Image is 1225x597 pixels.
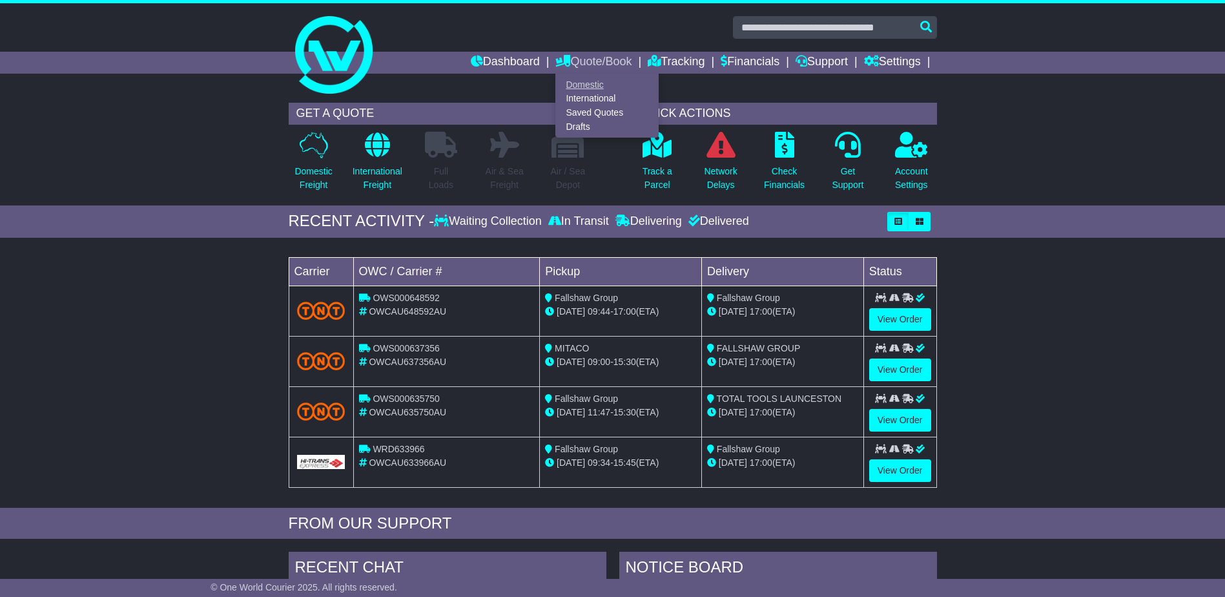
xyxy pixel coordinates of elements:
div: NOTICE BOARD [619,552,937,587]
span: WRD633966 [373,444,424,454]
div: Delivered [685,215,749,229]
span: 15:45 [613,457,636,468]
span: Fallshaw Group [717,444,780,454]
span: [DATE] [719,407,747,417]
p: Air / Sea Depot [551,165,586,192]
td: Status [863,257,936,286]
p: Network Delays [704,165,737,192]
td: Delivery [701,257,863,286]
span: [DATE] [719,306,747,317]
span: OWCAU637356AU [369,357,446,367]
td: OWC / Carrier # [353,257,540,286]
span: 15:30 [613,407,636,417]
div: RECENT ACTIVITY - [289,212,435,231]
span: [DATE] [557,407,585,417]
span: 11:47 [588,407,610,417]
div: Waiting Collection [434,215,544,229]
div: Delivering [612,215,685,229]
a: View Order [869,409,931,432]
span: 17:00 [750,357,772,367]
a: International [556,92,658,106]
a: Tracking [648,52,705,74]
img: TNT_Domestic.png [297,302,345,319]
span: 09:44 [588,306,610,317]
td: Carrier [289,257,353,286]
span: OWS000648592 [373,293,440,303]
a: View Order [869,308,931,331]
p: Domestic Freight [294,165,332,192]
p: Full Loads [425,165,457,192]
div: - (ETA) [545,456,696,470]
span: OWCAU648592AU [369,306,446,317]
span: Fallshaw Group [717,293,780,303]
span: 09:00 [588,357,610,367]
span: © One World Courier 2025. All rights reserved. [211,582,397,592]
a: Dashboard [471,52,540,74]
span: MITACO [555,343,589,353]
p: Track a Parcel [643,165,672,192]
div: - (ETA) [545,406,696,419]
a: Quote/Book [555,52,632,74]
div: In Transit [545,215,612,229]
span: Fallshaw Group [555,444,618,454]
div: (ETA) [707,355,858,369]
div: (ETA) [707,456,858,470]
div: - (ETA) [545,305,696,319]
a: Settings [864,52,921,74]
div: (ETA) [707,305,858,319]
span: [DATE] [557,306,585,317]
a: NetworkDelays [703,131,737,199]
a: AccountSettings [894,131,929,199]
a: Track aParcel [642,131,673,199]
a: View Order [869,359,931,381]
a: Saved Quotes [556,106,658,120]
span: [DATE] [719,357,747,367]
a: GetSupport [831,131,864,199]
td: Pickup [540,257,702,286]
span: OWS000637356 [373,343,440,353]
span: 17:00 [750,457,772,468]
span: 17:00 [613,306,636,317]
p: Air & Sea Freight [486,165,524,192]
img: TNT_Domestic.png [297,403,345,420]
span: OWCAU633966AU [369,457,446,468]
span: [DATE] [719,457,747,468]
div: (ETA) [707,406,858,419]
span: [DATE] [557,357,585,367]
a: DomesticFreight [294,131,333,199]
p: Account Settings [895,165,928,192]
div: RECENT CHAT [289,552,606,587]
span: OWS000635750 [373,393,440,404]
span: FALLSHAW GROUP [717,343,800,353]
a: View Order [869,459,931,482]
span: [DATE] [557,457,585,468]
span: TOTAL TOOLS LAUNCESTON [717,393,841,404]
div: FROM OUR SUPPORT [289,514,937,533]
p: Check Financials [764,165,805,192]
a: CheckFinancials [763,131,805,199]
img: GetCarrierServiceLogo [297,455,345,469]
span: 17:00 [750,407,772,417]
span: Fallshaw Group [555,393,618,404]
span: OWCAU635750AU [369,407,446,417]
img: TNT_Domestic.png [297,352,345,370]
span: 15:30 [613,357,636,367]
a: Support [796,52,848,74]
div: Quote/Book [555,74,659,138]
a: Financials [721,52,779,74]
a: Domestic [556,78,658,92]
div: GET A QUOTE [289,103,593,125]
div: QUICK ACTIONS [632,103,937,125]
p: Get Support [832,165,863,192]
div: - (ETA) [545,355,696,369]
a: Drafts [556,120,658,134]
p: International Freight [353,165,402,192]
span: 09:34 [588,457,610,468]
a: InternationalFreight [352,131,403,199]
span: Fallshaw Group [555,293,618,303]
span: 17:00 [750,306,772,317]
